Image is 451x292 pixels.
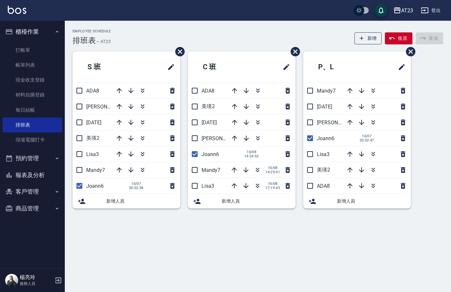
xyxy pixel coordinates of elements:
span: Joann6 [317,135,334,141]
a: 每日結帳 [3,103,62,118]
span: 新增人員 [106,198,175,205]
span: 美瑛2 [202,103,215,109]
span: ADA8 [317,183,330,189]
span: [DATE] [202,119,217,126]
span: ADA8 [86,88,99,94]
button: 報表及分析 [3,167,62,184]
span: 17:19:43 [265,186,280,190]
span: 刪除班表 [286,42,301,61]
h2: C 班 [193,55,252,79]
h5: 楊亮玲 [20,274,53,281]
button: 櫃檯作業 [3,23,62,40]
span: [PERSON_NAME]19 [317,119,362,126]
a: 打帳單 [3,43,62,58]
button: 新增 [354,32,382,44]
button: 商品管理 [3,200,62,217]
h6: — AT23 [96,38,111,45]
span: [PERSON_NAME]19 [202,135,246,141]
h2: S 班 [78,55,137,79]
a: 排班表 [3,118,62,132]
span: 美瑛2 [86,135,99,141]
span: [DATE] [317,104,332,110]
span: 10/07 [129,182,144,186]
span: 新增人員 [222,198,290,205]
span: Lisa3 [202,183,214,189]
span: 修改班表的標題 [163,59,175,75]
h2: Employee Schedule [73,29,111,33]
span: Mandy7 [86,167,105,173]
button: save [375,4,387,17]
span: 10/07 [360,134,374,138]
div: 新增人員 [73,194,180,208]
span: Joann6 [86,183,104,189]
span: [DATE] [86,119,101,126]
a: 材料自購登錄 [3,87,62,102]
h3: 排班表 [73,36,96,45]
span: Lisa3 [86,151,99,157]
span: 修改班表的標題 [394,59,406,75]
a: 現場電腦打卡 [3,132,62,147]
div: 新增人員 [303,194,411,208]
h2: P、L [308,55,369,79]
button: 登出 [418,5,443,17]
p: 服務人員 [20,281,53,286]
span: 美瑛2 [317,167,330,173]
span: 10/08 [265,166,280,170]
a: 現金收支登錄 [3,73,62,87]
button: 客戶管理 [3,183,62,200]
button: 復原 [385,32,412,44]
span: Mandy7 [202,167,220,173]
a: 帳單列表 [3,58,62,73]
span: ADA8 [202,88,214,94]
span: Mandy7 [317,88,336,94]
div: 新增人員 [188,194,295,208]
span: Joann6 [202,151,219,157]
span: 14:25:41 [265,170,280,174]
img: Person [5,274,18,287]
button: 預約管理 [3,150,62,167]
span: Lisa3 [317,151,330,157]
span: 修改班表的標題 [279,59,290,75]
img: Logo [8,6,26,14]
span: 刪除班表 [170,42,186,61]
div: AT23 [401,6,413,15]
span: 10/08 [265,182,280,186]
span: 20:52:47 [360,138,374,142]
span: 14:24:52 [244,154,259,158]
span: 10/08 [244,150,259,154]
button: AT23 [391,4,416,17]
span: 刪除班表 [401,42,416,61]
span: [PERSON_NAME]19 [86,104,131,110]
span: 20:52:38 [129,186,144,190]
span: 新增人員 [337,198,406,205]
